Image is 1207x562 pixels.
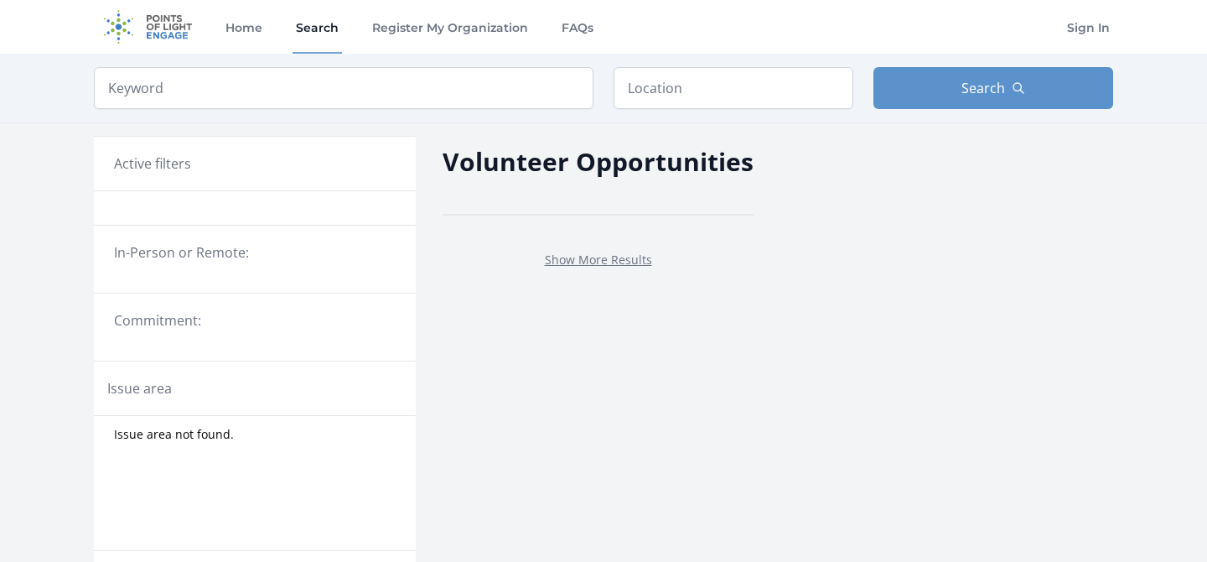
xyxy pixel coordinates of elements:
legend: Commitment: [114,310,396,330]
input: Location [614,67,853,109]
span: Search [961,78,1005,98]
button: Search [873,67,1113,109]
h3: Active filters [114,154,191,174]
legend: Issue area [107,378,172,398]
legend: In-Person or Remote: [114,242,396,263]
input: Keyword [94,67,593,109]
span: Issue area not found. [114,426,234,443]
h2: Volunteer Opportunities [443,143,754,180]
a: Show More Results [545,252,652,268]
